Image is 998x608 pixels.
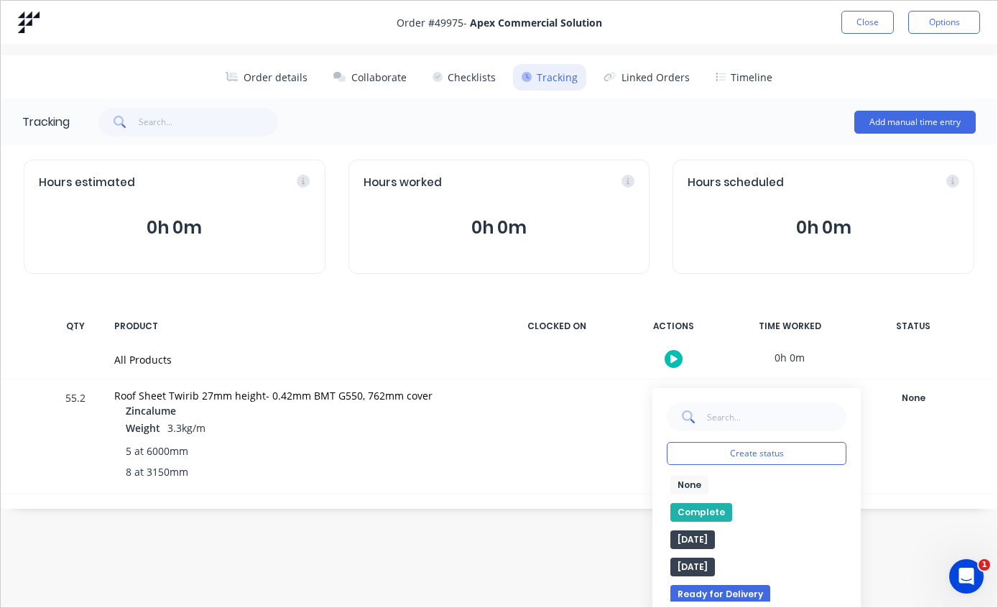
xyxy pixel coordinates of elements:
strong: Apex Commercial Solution [470,16,602,29]
input: Search... [139,108,279,137]
div: None [861,389,965,407]
button: Add manual time entry [854,111,976,134]
button: None [670,476,708,494]
button: Linked Orders [595,64,698,91]
span: Zincalume [126,403,176,418]
img: Factory [18,11,40,33]
div: TIME WORKED [736,311,844,341]
button: Complete [670,503,732,522]
button: Timeline [707,64,781,91]
div: 55.2 [54,382,97,494]
span: Order # 49975 - [397,15,602,30]
button: 0h 0m [39,214,310,241]
div: PRODUCT [106,311,494,341]
span: 8 at 3150mm [126,464,188,479]
input: Search... [706,402,846,431]
button: Options [908,11,980,34]
div: QTY [54,311,97,341]
span: Hours worked [364,175,442,191]
div: ACTIONS [619,311,727,341]
div: All Products [114,352,486,367]
span: Hours estimated [39,175,135,191]
div: 0h 0m [736,379,844,412]
div: 0h 0m [736,341,844,374]
button: [DATE] [670,558,715,576]
div: Roof Sheet Twirib 27mm height- 0.42mm BMT G550, 762mm cover [114,388,486,403]
div: Tracking [22,114,70,131]
div: CLOCKED ON [503,311,611,341]
button: 0h 0m [364,214,635,241]
span: 3.3kg/m [167,421,205,435]
button: Close [841,11,894,34]
button: 0h 0m [688,214,959,241]
button: Create status [667,442,846,465]
iframe: Intercom live chat [949,559,984,594]
span: 5 at 6000mm [126,443,188,459]
button: [DATE] [670,530,715,549]
span: 1 [979,559,990,571]
button: None [861,388,966,408]
button: Order details [217,64,316,91]
button: Checklists [424,64,504,91]
div: STATUS [852,311,974,341]
button: Ready for Delivery [670,585,770,604]
button: Collaborate [325,64,415,91]
span: Hours scheduled [688,175,784,191]
button: Tracking [513,64,586,91]
span: Weight [126,420,160,436]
